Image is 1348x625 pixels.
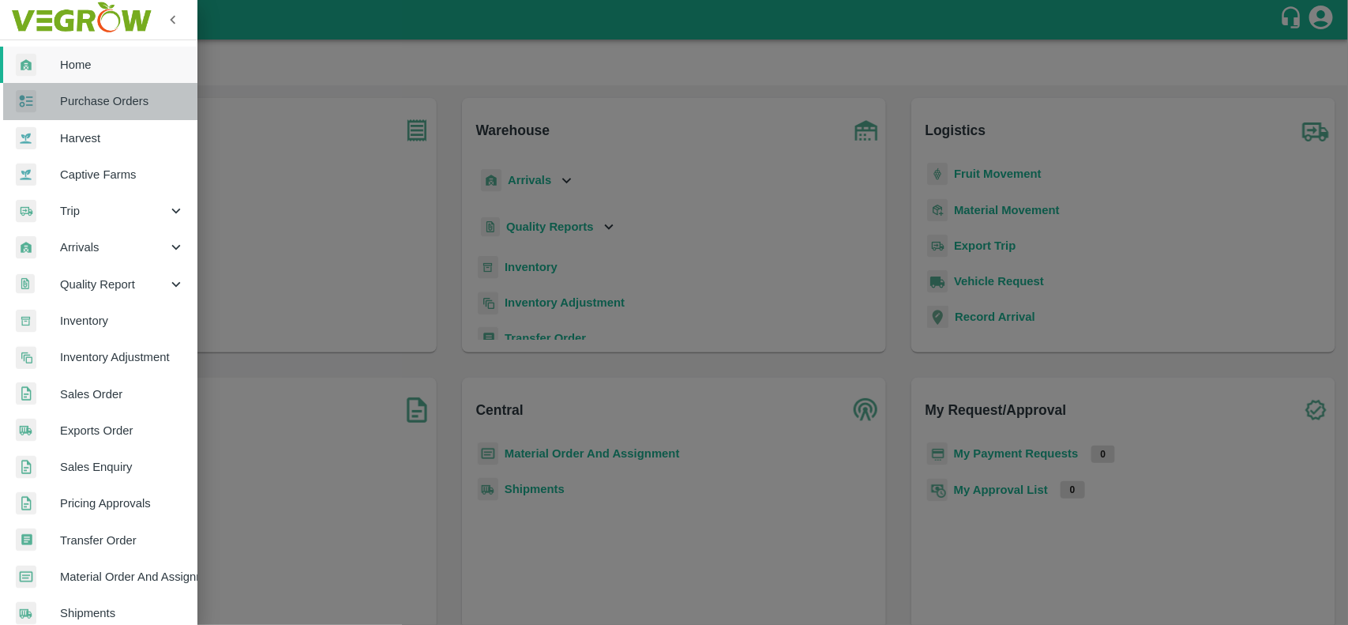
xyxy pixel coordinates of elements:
[60,495,185,512] span: Pricing Approvals
[60,348,185,366] span: Inventory Adjustment
[60,458,185,476] span: Sales Enquiry
[60,312,185,329] span: Inventory
[16,382,36,405] img: sales
[60,202,167,220] span: Trip
[16,90,36,113] img: reciept
[16,163,36,186] img: harvest
[60,239,167,256] span: Arrivals
[60,276,167,293] span: Quality Report
[60,130,185,147] span: Harvest
[60,386,185,403] span: Sales Order
[16,274,35,294] img: qualityReport
[60,422,185,439] span: Exports Order
[16,200,36,223] img: delivery
[60,532,185,549] span: Transfer Order
[16,456,36,479] img: sales
[16,310,36,333] img: whInventory
[60,568,185,585] span: Material Order And Assignment
[16,126,36,150] img: harvest
[60,56,185,73] span: Home
[60,604,185,622] span: Shipments
[16,54,36,77] img: whArrival
[16,419,36,442] img: shipments
[16,566,36,589] img: centralMaterial
[16,602,36,625] img: shipments
[16,236,36,259] img: whArrival
[16,346,36,369] img: inventory
[16,492,36,515] img: sales
[60,92,185,110] span: Purchase Orders
[60,166,185,183] span: Captive Farms
[16,529,36,552] img: whTransfer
